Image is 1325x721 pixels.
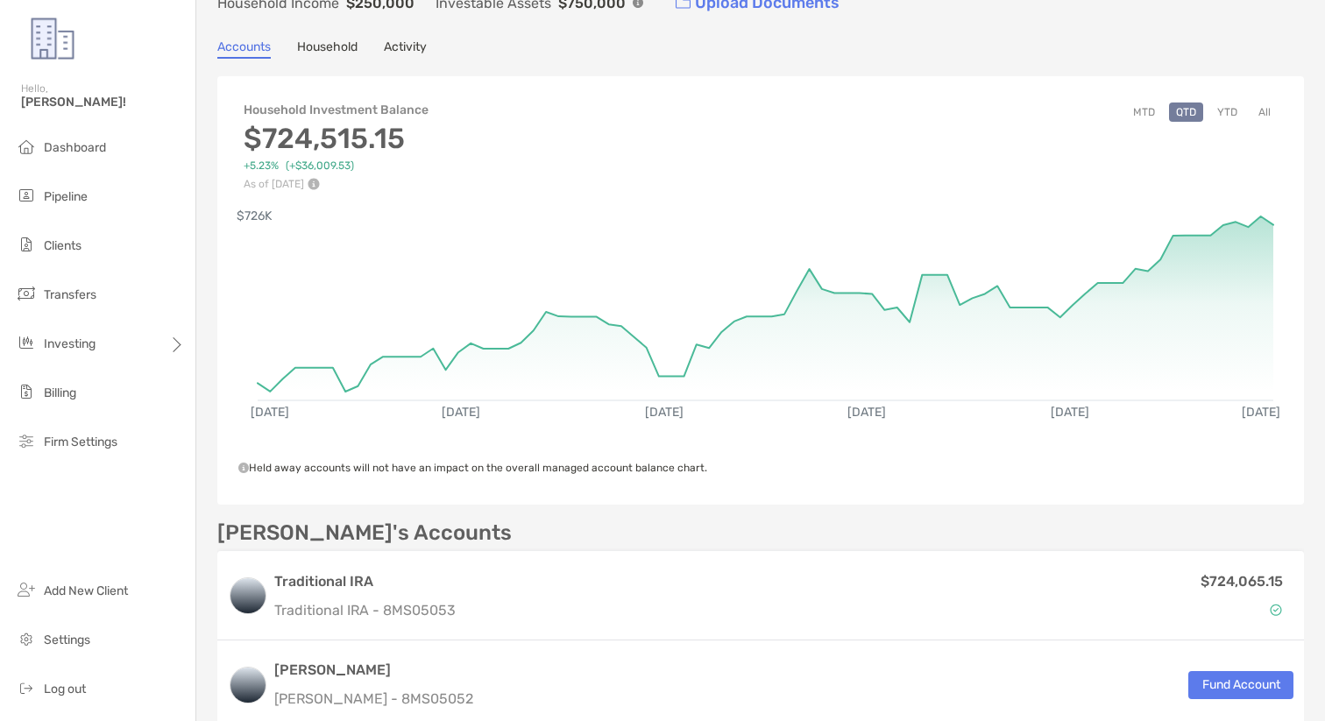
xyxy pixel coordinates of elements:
img: transfers icon [16,283,37,304]
span: Transfers [44,287,96,302]
text: [DATE] [645,405,684,420]
span: ( +$36,009.53 ) [286,159,354,173]
img: logo account [230,668,266,703]
img: investing icon [16,332,37,353]
p: $724,065.15 [1201,570,1283,592]
a: Accounts [217,39,271,59]
span: Add New Client [44,583,128,598]
button: YTD [1210,102,1244,122]
img: add_new_client icon [16,579,37,600]
img: clients icon [16,234,37,255]
h3: Traditional IRA [274,571,456,592]
span: Clients [44,238,81,253]
img: dashboard icon [16,136,37,157]
img: Performance Info [308,178,320,190]
a: Activity [384,39,427,59]
img: Zoe Logo [21,7,84,70]
img: Account Status icon [1270,604,1282,616]
button: All [1251,102,1278,122]
span: [PERSON_NAME]! [21,95,185,110]
span: Settings [44,633,90,647]
img: firm-settings icon [16,430,37,451]
text: [DATE] [1051,405,1089,420]
text: [DATE] [251,405,289,420]
h3: $724,515.15 [244,122,429,155]
button: Fund Account [1188,671,1293,699]
h3: [PERSON_NAME] [274,660,473,681]
p: [PERSON_NAME]'s Accounts [217,522,512,544]
text: $726K [237,209,273,223]
span: Dashboard [44,140,106,155]
img: billing icon [16,381,37,402]
p: [PERSON_NAME] - 8MS05052 [274,688,473,710]
span: Log out [44,682,86,696]
p: Traditional IRA - 8MS05053 [274,599,456,621]
span: +5.23% [244,159,279,173]
text: [DATE] [442,405,480,420]
img: logo account [230,578,266,613]
button: QTD [1169,102,1203,122]
span: Pipeline [44,189,88,204]
span: Billing [44,385,76,400]
text: [DATE] [847,405,886,420]
button: MTD [1126,102,1162,122]
span: Firm Settings [44,435,117,449]
h4: Household Investment Balance [244,102,429,117]
span: Investing [44,336,96,351]
img: settings icon [16,628,37,649]
img: logout icon [16,677,37,698]
text: [DATE] [1242,405,1280,420]
span: Held away accounts will not have an impact on the overall managed account balance chart. [238,462,707,474]
img: pipeline icon [16,185,37,206]
a: Household [297,39,358,59]
p: As of [DATE] [244,178,429,190]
